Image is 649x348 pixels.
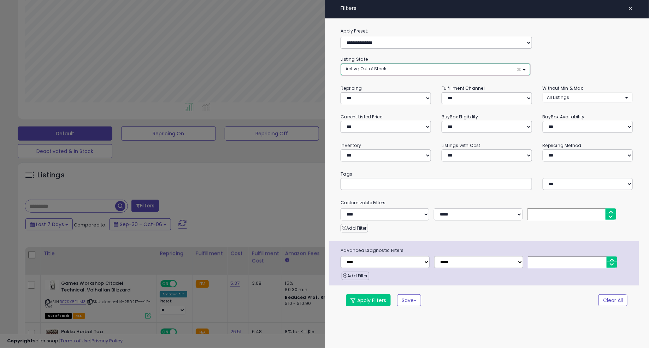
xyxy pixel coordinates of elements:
h4: Filters [341,5,633,11]
button: Add Filter [342,272,369,280]
small: BuyBox Eligibility [442,114,478,120]
span: All Listings [547,94,570,100]
small: Fulfillment Channel [442,85,485,91]
small: Listing State [341,56,368,62]
small: Current Listed Price [341,114,382,120]
button: Save [397,294,421,306]
button: Clear All [598,294,627,306]
span: Active, Out of Stock [346,66,386,72]
small: Without Min & Max [543,85,583,91]
button: Active, Out of Stock × [341,64,530,75]
button: × [625,4,636,13]
small: Repricing Method [543,142,582,148]
small: Tags [335,170,638,178]
small: Repricing [341,85,362,91]
span: × [628,4,633,13]
button: Apply Filters [346,294,391,306]
button: All Listings [543,92,633,102]
span: Advanced Diagnostic Filters [335,247,639,254]
label: Apply Preset: [335,27,638,35]
button: Add Filter [341,224,368,232]
small: Listings with Cost [442,142,480,148]
small: Customizable Filters [335,199,638,207]
small: BuyBox Availability [543,114,585,120]
small: Inventory [341,142,361,148]
span: × [517,66,521,73]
